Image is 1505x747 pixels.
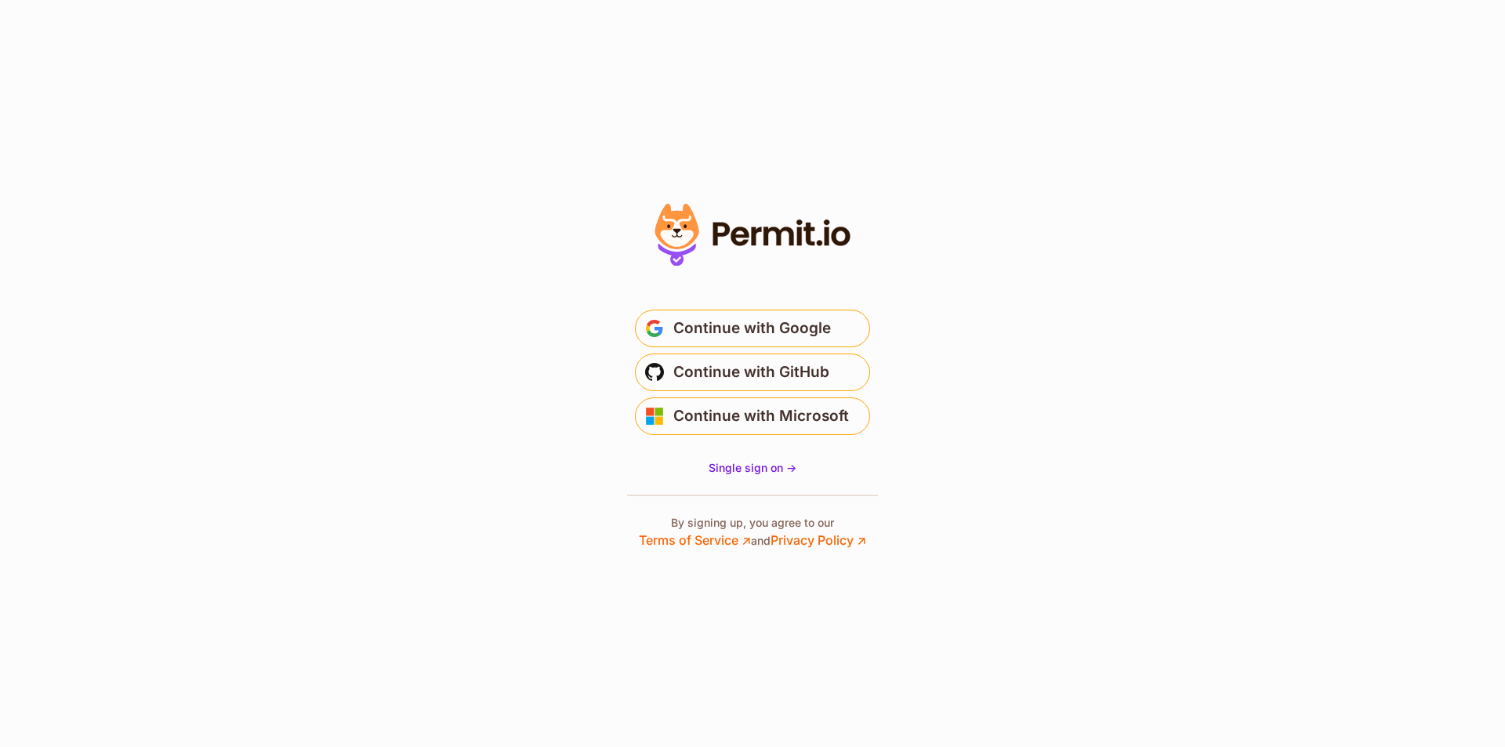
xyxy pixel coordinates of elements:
a: Terms of Service ↗ [639,532,751,548]
a: Single sign on -> [709,460,796,476]
span: Continue with Google [673,316,831,341]
button: Continue with GitHub [635,354,870,391]
button: Continue with Google [635,310,870,347]
button: Continue with Microsoft [635,397,870,435]
a: Privacy Policy ↗ [771,532,866,548]
span: Continue with GitHub [673,360,829,385]
span: Single sign on -> [709,461,796,474]
span: Continue with Microsoft [673,404,849,429]
p: By signing up, you agree to our and [639,515,866,549]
